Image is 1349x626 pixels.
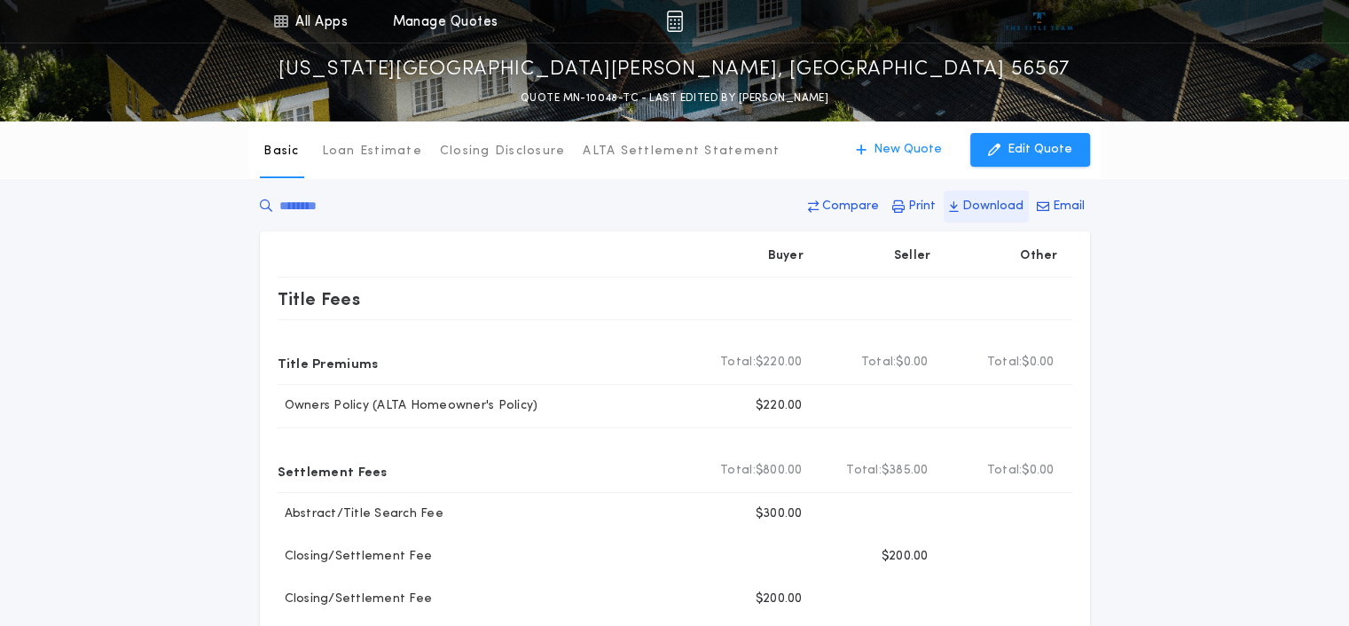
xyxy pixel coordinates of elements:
button: Download [944,191,1029,223]
p: $300.00 [756,505,803,523]
span: $220.00 [756,354,803,372]
p: Closing/Settlement Fee [278,548,433,566]
span: $385.00 [882,462,929,480]
p: Title Premiums [278,348,379,377]
b: Total: [846,462,882,480]
button: Email [1031,191,1090,223]
p: Owners Policy (ALTA Homeowner's Policy) [278,397,538,415]
p: Print [908,198,936,215]
p: $200.00 [882,548,929,566]
p: Loan Estimate [322,143,422,160]
p: $220.00 [756,397,803,415]
p: Closing Disclosure [440,143,566,160]
p: Title Fees [278,285,361,313]
button: Edit Quote [970,133,1090,167]
p: New Quote [874,141,942,159]
b: Total: [720,354,756,372]
p: Email [1053,198,1085,215]
span: $0.00 [1022,354,1054,372]
p: Download [962,198,1024,215]
b: Total: [720,462,756,480]
img: img [666,11,683,32]
b: Total: [987,462,1023,480]
span: $0.00 [1022,462,1054,480]
p: Abstract/Title Search Fee [278,505,443,523]
span: $800.00 [756,462,803,480]
p: QUOTE MN-10048-TC - LAST EDITED BY [PERSON_NAME] [521,90,828,107]
p: ALTA Settlement Statement [583,143,780,160]
p: Compare [822,198,879,215]
p: Edit Quote [1008,141,1072,159]
b: Total: [861,354,897,372]
p: [US_STATE][GEOGRAPHIC_DATA][PERSON_NAME], [GEOGRAPHIC_DATA] 56567 [278,56,1071,84]
span: $0.00 [896,354,928,372]
button: Compare [803,191,884,223]
p: Seller [894,247,931,265]
button: Print [887,191,941,223]
p: Closing/Settlement Fee [278,591,433,608]
p: $200.00 [756,591,803,608]
b: Total: [987,354,1023,372]
p: Basic [263,143,299,160]
p: Buyer [768,247,804,265]
img: vs-icon [1006,12,1072,30]
button: New Quote [838,133,960,167]
p: Settlement Fees [278,457,388,485]
p: Other [1020,247,1057,265]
